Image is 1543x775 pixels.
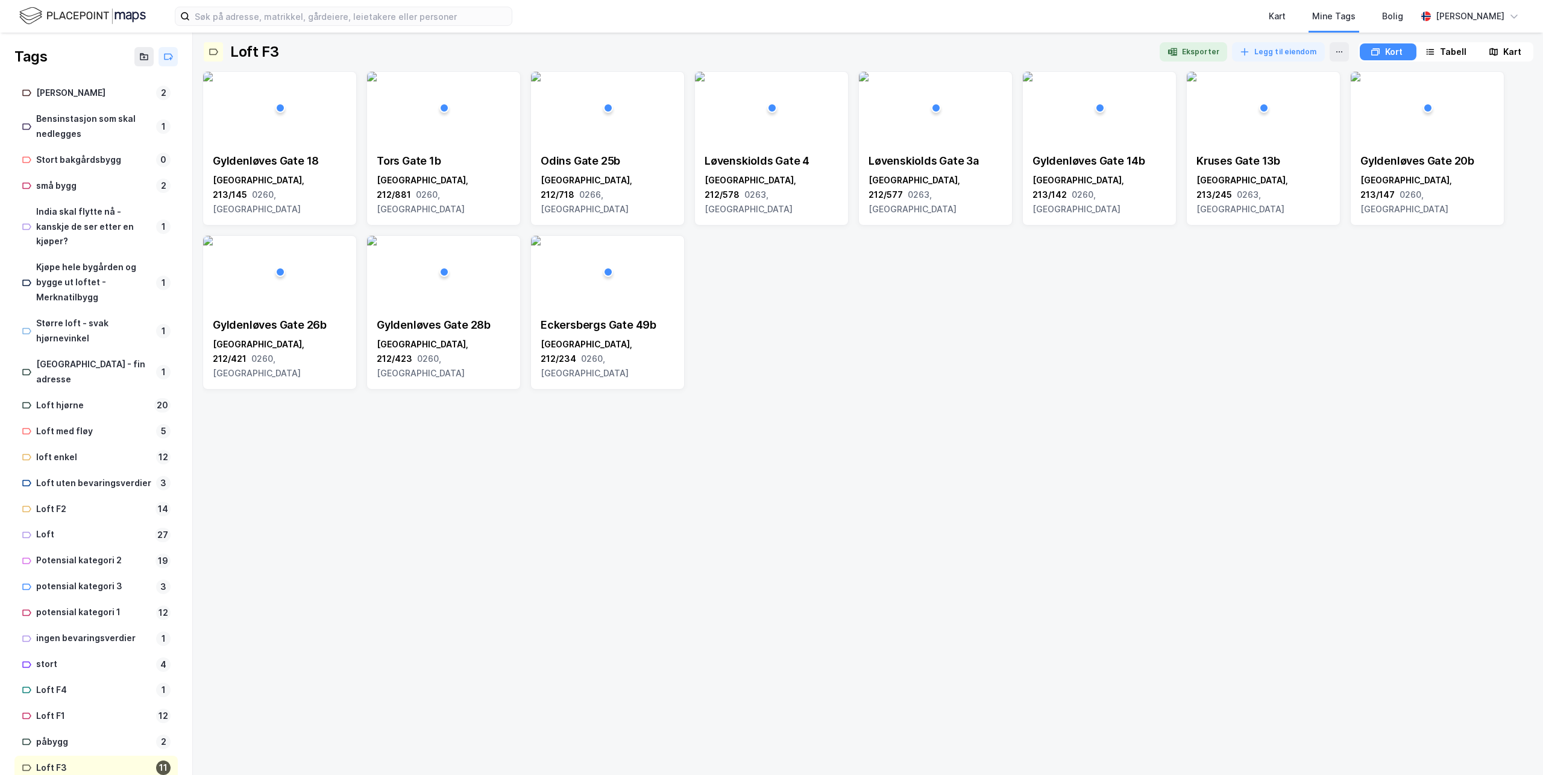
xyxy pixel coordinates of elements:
[541,353,629,378] span: 0260, [GEOGRAPHIC_DATA]
[1483,717,1543,775] div: Kontrollprogram for chat
[213,189,301,214] span: 0260, [GEOGRAPHIC_DATA]
[156,424,171,438] div: 5
[377,189,465,214] span: 0260, [GEOGRAPHIC_DATA]
[36,657,151,672] div: stort
[154,398,171,413] div: 20
[1360,173,1494,217] div: [GEOGRAPHIC_DATA], 213/147
[531,236,541,245] img: 256x120
[36,605,151,620] div: potensial kategori 1
[541,154,674,168] div: Odins Gate 25b
[36,398,149,413] div: Loft hjørne
[377,154,511,168] div: Tors Gate 1b
[705,154,838,168] div: Løvenskiolds Gate 4
[1503,45,1521,59] div: Kart
[36,502,151,517] div: Loft F2
[36,553,151,568] div: Potensial kategori 2
[14,730,178,754] a: påbygg2
[156,324,171,338] div: 1
[14,678,178,703] a: Loft F41
[367,72,377,81] img: 256x120
[1032,173,1166,217] div: [GEOGRAPHIC_DATA], 213/142
[36,357,151,387] div: [GEOGRAPHIC_DATA] - fin adresse
[1436,9,1504,24] div: [PERSON_NAME]
[377,337,511,381] div: [GEOGRAPHIC_DATA], 212/423
[531,72,541,81] img: 256x120
[156,606,171,620] div: 12
[14,200,178,255] a: India skal flytte nå - kanskje de ser etter en kjøper?1
[869,189,957,214] span: 0263, [GEOGRAPHIC_DATA]
[1385,45,1403,59] div: Kort
[541,173,674,217] div: [GEOGRAPHIC_DATA], 212/718
[14,574,178,599] a: potensial kategori 33
[14,393,178,418] a: Loft hjørne20
[36,112,151,142] div: Bensinstasjon som skal nedlegges
[705,189,793,214] span: 0263, [GEOGRAPHIC_DATA]
[156,476,171,490] div: 3
[1032,154,1166,168] div: Gyldenløves Gate 14b
[14,419,178,444] a: Loft med fløy5
[1160,42,1227,62] button: Eksporter
[1269,9,1286,24] div: Kart
[1312,9,1356,24] div: Mine Tags
[14,174,178,198] a: små bygg2
[377,173,511,217] div: [GEOGRAPHIC_DATA], 212/881
[36,709,151,724] div: Loft F1
[36,579,151,594] div: potensial kategori 3
[156,709,171,723] div: 12
[156,554,171,568] div: 19
[156,153,171,167] div: 0
[36,735,151,750] div: påbygg
[1196,189,1284,214] span: 0263, [GEOGRAPHIC_DATA]
[36,527,150,542] div: Loft
[36,450,151,465] div: loft enkel
[213,318,347,332] div: Gyldenløves Gate 26b
[14,47,47,66] div: Tags
[14,522,178,547] a: Loft27
[14,352,178,392] a: [GEOGRAPHIC_DATA] - fin adresse1
[156,683,171,697] div: 1
[230,42,278,62] div: Loft F3
[156,86,171,100] div: 2
[156,502,171,516] div: 14
[156,657,171,672] div: 4
[36,476,151,491] div: Loft uten bevaringsverdier
[203,72,213,81] img: 256x120
[36,424,151,439] div: Loft med fløy
[869,154,1002,168] div: Løvenskiolds Gate 3a
[156,220,171,234] div: 1
[14,311,178,351] a: Større loft - svak hjørnevinkel1
[14,148,178,172] a: Stort bakgårdsbygg0
[859,72,869,81] img: 256x120
[14,704,178,729] a: Loft F112
[36,260,151,305] div: Kjøpe hele bygården og bygge ut loftet - Merknatilbygg
[14,471,178,496] a: Loft uten bevaringsverdier3
[156,179,171,193] div: 2
[1360,189,1448,214] span: 0260, [GEOGRAPHIC_DATA]
[156,735,171,749] div: 2
[36,631,151,646] div: ingen bevaringsverdier
[36,179,151,194] div: små bygg
[213,173,347,217] div: [GEOGRAPHIC_DATA], 213/145
[1196,173,1330,217] div: [GEOGRAPHIC_DATA], 213/245
[541,318,674,332] div: Eckersbergs Gate 49b
[705,173,838,217] div: [GEOGRAPHIC_DATA], 212/578
[377,353,465,378] span: 0260, [GEOGRAPHIC_DATA]
[14,445,178,470] a: loft enkel12
[1382,9,1403,24] div: Bolig
[155,528,171,542] div: 27
[203,236,213,245] img: 256x120
[14,652,178,677] a: stort4
[213,337,347,381] div: [GEOGRAPHIC_DATA], 212/421
[36,683,151,698] div: Loft F4
[1360,154,1494,168] div: Gyldenløves Gate 20b
[156,761,171,775] div: 11
[367,236,377,245] img: 256x120
[156,450,171,464] div: 12
[156,276,171,290] div: 1
[1232,42,1325,62] button: Legg til eiendom
[14,626,178,651] a: ingen bevaringsverdier1
[156,119,171,134] div: 1
[14,600,178,625] a: potensial kategori 112
[14,107,178,147] a: Bensinstasjon som skal nedlegges1
[869,173,1002,217] div: [GEOGRAPHIC_DATA], 212/577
